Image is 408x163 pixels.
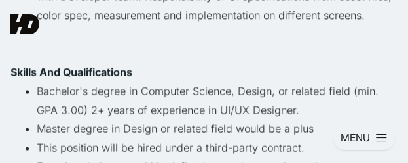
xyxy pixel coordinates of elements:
[37,81,398,120] li: Bachelor's degree in Computer Science, Design, or related field (min. GPA 3.00) 2+ years of exper...
[341,131,370,145] div: MENU
[37,138,398,157] li: This position will be hired under a third-party contract.
[37,119,398,138] li: Master degree in Design or related field would be a plus
[10,65,132,78] strong: Skills And Qualifications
